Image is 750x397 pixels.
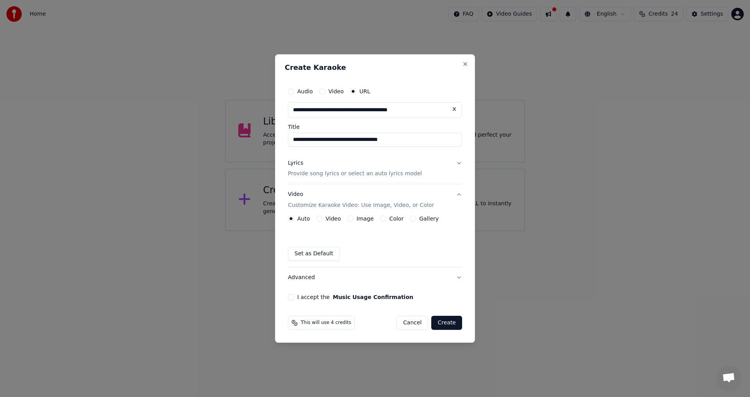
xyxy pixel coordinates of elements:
button: Advanced [288,267,462,288]
button: Set as Default [288,247,340,261]
label: Color [389,216,404,221]
h2: Create Karaoke [285,64,465,71]
p: Customize Karaoke Video: Use Image, Video, or Color [288,201,434,209]
div: VideoCustomize Karaoke Video: Use Image, Video, or Color [288,215,462,267]
button: I accept the [333,294,413,300]
div: Lyrics [288,159,303,167]
label: Video [329,89,344,94]
label: Title [288,124,462,130]
button: VideoCustomize Karaoke Video: Use Image, Video, or Color [288,185,462,216]
label: Image [357,216,374,221]
label: I accept the [297,294,413,300]
span: This will use 4 credits [301,320,351,326]
label: Video [326,216,341,221]
label: Audio [297,89,313,94]
button: Cancel [396,316,428,330]
p: Provide song lyrics or select an auto lyrics model [288,170,422,178]
div: Video [288,191,434,210]
label: URL [359,89,370,94]
label: Gallery [419,216,439,221]
button: LyricsProvide song lyrics or select an auto lyrics model [288,153,462,184]
label: Auto [297,216,310,221]
button: Create [431,316,462,330]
